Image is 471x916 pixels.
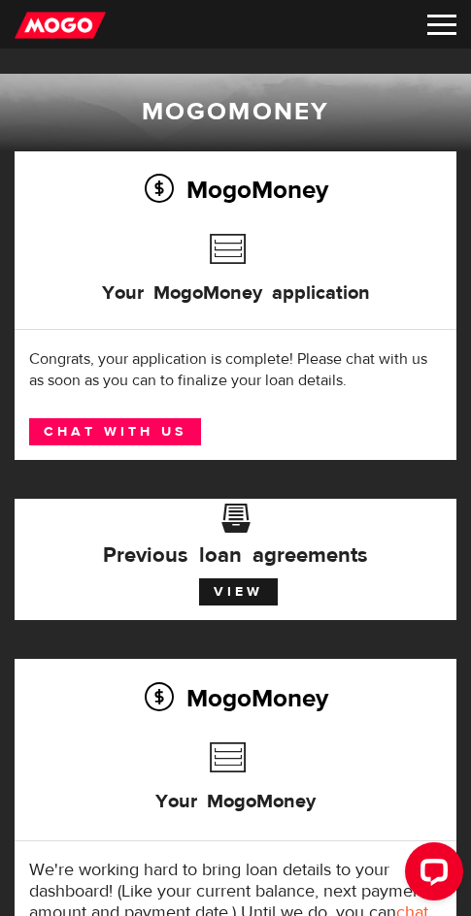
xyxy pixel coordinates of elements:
h2: MogoMoney [29,169,442,210]
iframe: LiveChat chat widget [389,834,471,916]
h2: MogoMoney [29,677,442,718]
div: Congrats, your application is complete! Please chat with us as soon as you can to finalize your l... [29,348,442,391]
h3: Your MogoMoney [155,767,316,829]
h3: Previous loan agreements [29,516,442,565]
h3: Your MogoMoney application [102,258,370,320]
a: View [199,578,278,605]
img: mogo_logo-11ee424be714fa7cbb0f0f49df9e16ec.png [15,11,106,40]
a: Chat with us [29,418,201,445]
h1: MogoMoney [15,96,456,127]
img: menu-8c7f6768b6b270324deb73bd2f515a8c.svg [427,15,456,35]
